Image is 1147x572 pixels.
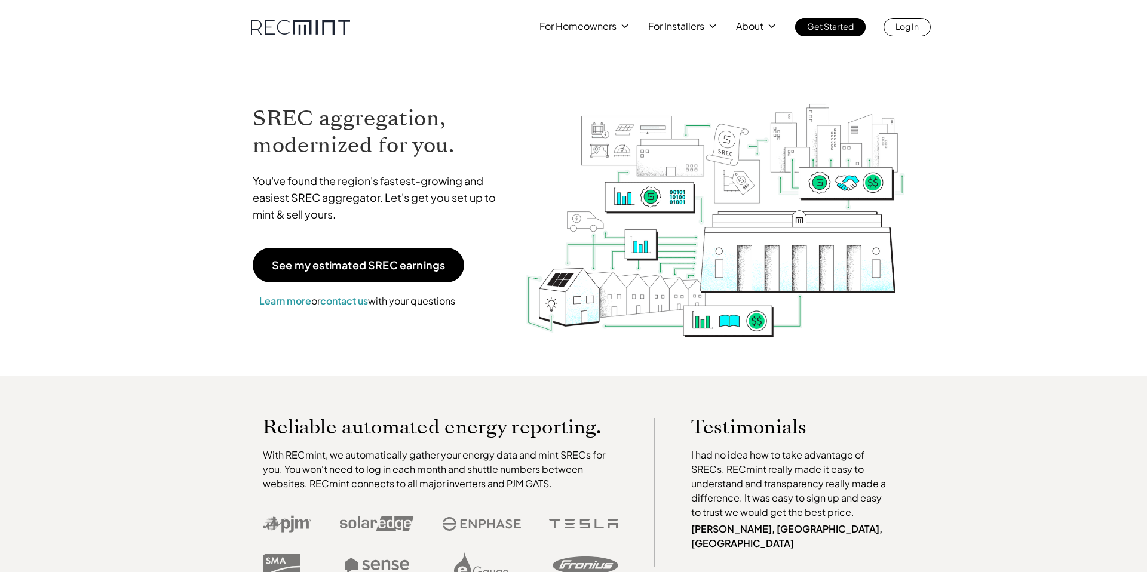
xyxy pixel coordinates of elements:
p: See my estimated SREC earnings [272,260,445,270]
p: For Homeowners [539,18,617,35]
p: [PERSON_NAME], [GEOGRAPHIC_DATA], [GEOGRAPHIC_DATA] [691,522,892,551]
p: Get Started [807,18,854,35]
a: See my estimated SREC earnings [253,248,464,282]
a: contact us [320,294,368,307]
p: About [736,18,763,35]
p: Log In [895,18,919,35]
p: Testimonials [691,418,869,436]
a: Get Started [795,18,866,36]
p: You've found the region's fastest-growing and easiest SREC aggregator. Let's get you set up to mi... [253,173,507,223]
h1: SREC aggregation, modernized for you. [253,105,507,159]
p: For Installers [648,18,704,35]
p: Reliable automated energy reporting. [263,418,619,436]
img: RECmint value cycle [525,72,906,340]
p: With RECmint, we automatically gather your energy data and mint SRECs for you. You won't need to ... [263,448,619,491]
a: Log In [884,18,931,36]
a: Learn more [259,294,311,307]
p: I had no idea how to take advantage of SRECs. RECmint really made it easy to understand and trans... [691,448,892,519]
p: or with your questions [253,293,462,309]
